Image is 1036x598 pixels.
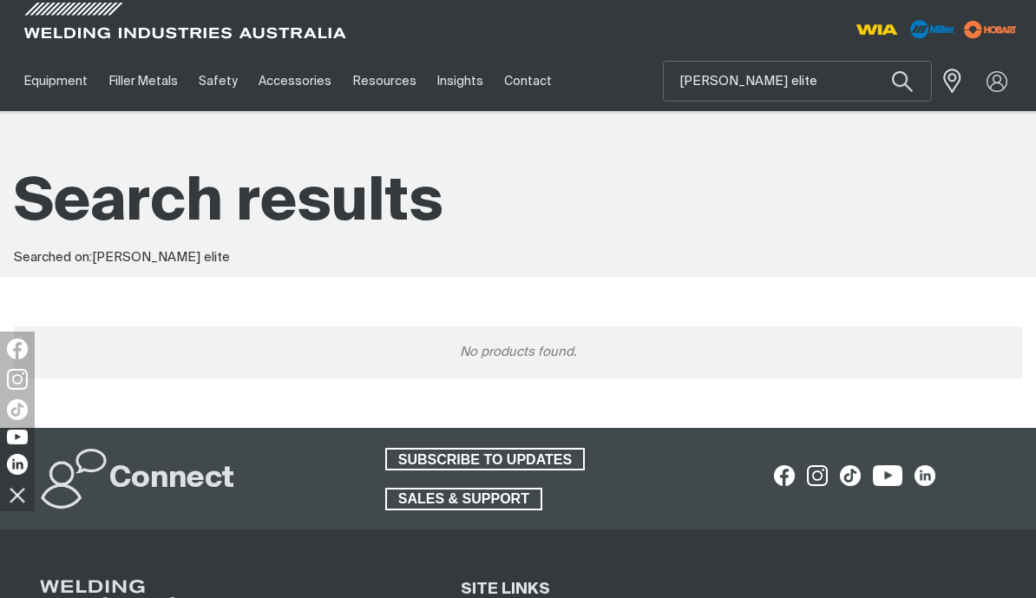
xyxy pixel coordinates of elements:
[98,51,187,111] a: Filler Metals
[7,338,28,359] img: Facebook
[664,62,931,101] input: Product name or item number...
[109,460,234,498] h2: Connect
[385,448,585,470] a: SUBSCRIBE TO UPDATES
[7,454,28,475] img: LinkedIn
[7,399,28,420] img: TikTok
[461,582,550,597] span: SITE LINKS
[343,51,427,111] a: Resources
[14,248,1022,268] div: Searched on:
[14,51,770,111] nav: Main
[385,488,542,510] a: SALES & SUPPORT
[7,430,28,444] img: YouTube
[14,165,1022,242] h1: Search results
[188,51,248,111] a: Safety
[92,251,230,264] span: [PERSON_NAME] elite
[494,51,562,111] a: Contact
[873,61,932,102] button: Search products
[14,51,98,111] a: Equipment
[14,326,1022,378] div: No products found.
[427,51,494,111] a: Insights
[3,480,32,509] img: hide socials
[248,51,342,111] a: Accessories
[959,16,1022,43] img: miller
[387,488,541,510] span: SALES & SUPPORT
[7,369,28,390] img: Instagram
[387,448,583,470] span: SUBSCRIBE TO UPDATES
